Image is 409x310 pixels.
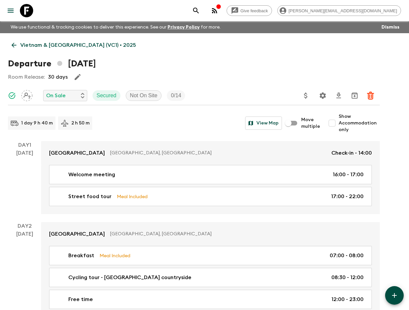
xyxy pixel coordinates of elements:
[68,252,94,260] p: Breakfast
[126,90,162,101] div: Not On Site
[168,25,200,30] a: Privacy Policy
[380,23,401,32] button: Dismiss
[49,230,105,238] p: [GEOGRAPHIC_DATA]
[21,92,33,97] span: Assign pack leader
[97,92,116,100] p: Secured
[49,149,105,157] p: [GEOGRAPHIC_DATA]
[20,41,136,49] p: Vietnam & [GEOGRAPHIC_DATA] (VC1) • 2025
[100,252,130,259] p: Meal Included
[93,90,120,101] div: Secured
[49,246,372,265] a: BreakfastMeal Included07:00 - 08:00
[21,120,53,126] p: 1 day 9 h 40 m
[68,295,93,303] p: Free time
[8,92,16,100] svg: Synced Successfully
[167,90,185,101] div: Trip Fill
[316,89,329,102] button: Settings
[277,5,401,16] div: [PERSON_NAME][EMAIL_ADDRESS][DOMAIN_NAME]
[49,268,372,287] a: Cycling tour - [GEOGRAPHIC_DATA] countryside08:30 - 12:00
[333,171,364,179] p: 16:00 - 17:00
[68,273,191,281] p: Cycling tour - [GEOGRAPHIC_DATA] countryside
[189,4,203,17] button: search adventures
[8,222,41,230] p: Day 2
[110,231,367,237] p: [GEOGRAPHIC_DATA], [GEOGRAPHIC_DATA]
[48,73,68,81] p: 30 days
[331,273,364,281] p: 08:30 - 12:00
[330,252,364,260] p: 07:00 - 08:00
[348,89,361,102] button: Archive (Completed, Cancelled or Unsynced Departures only)
[301,116,320,130] span: Move multiple
[49,165,372,184] a: Welcome meeting16:00 - 17:00
[71,120,90,126] p: 2 h 50 m
[339,113,380,133] span: Show Accommodation only
[49,290,372,309] a: Free time12:00 - 23:00
[41,222,380,246] a: [GEOGRAPHIC_DATA][GEOGRAPHIC_DATA], [GEOGRAPHIC_DATA]
[331,295,364,303] p: 12:00 - 23:00
[46,92,66,100] p: On Sale
[49,187,372,206] a: Street food tourMeal Included17:00 - 22:00
[245,116,282,130] button: View Map
[237,8,272,13] span: Give feedback
[331,193,364,200] p: 17:00 - 22:00
[4,4,17,17] button: menu
[227,5,272,16] a: Give feedback
[110,150,326,156] p: [GEOGRAPHIC_DATA], [GEOGRAPHIC_DATA]
[332,89,345,102] button: Download CSV
[8,73,45,81] p: Room Release:
[364,89,377,102] button: Delete
[68,193,111,200] p: Street food tour
[68,171,115,179] p: Welcome meeting
[8,21,223,33] p: We use functional & tracking cookies to deliver this experience. See our for more.
[16,149,33,214] div: [DATE]
[8,141,41,149] p: Day 1
[285,8,401,13] span: [PERSON_NAME][EMAIL_ADDRESS][DOMAIN_NAME]
[8,39,140,52] a: Vietnam & [GEOGRAPHIC_DATA] (VC1) • 2025
[299,89,312,102] button: Update Price, Early Bird Discount and Costs
[331,149,372,157] p: Check-in - 14:00
[171,92,181,100] p: 0 / 14
[41,141,380,165] a: [GEOGRAPHIC_DATA][GEOGRAPHIC_DATA], [GEOGRAPHIC_DATA]Check-in - 14:00
[130,92,158,100] p: Not On Site
[8,57,96,70] h1: Departure [DATE]
[117,193,148,200] p: Meal Included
